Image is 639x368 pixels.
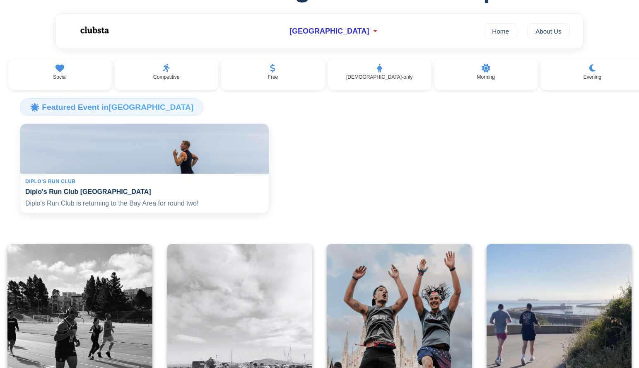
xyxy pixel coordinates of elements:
p: Diplo's Run Club is returning to the Bay Area for round two! [25,199,264,208]
p: Morning [477,74,495,80]
p: Competitive [153,74,179,80]
p: Free [268,74,278,80]
img: Logo [69,20,119,41]
div: Diplo's Run Club [25,179,264,184]
h4: Diplo's Run Club [GEOGRAPHIC_DATA] [25,188,264,196]
a: About Us [527,23,570,39]
h3: 🌟 Featured Event in [GEOGRAPHIC_DATA] [20,98,203,116]
p: Evening [584,74,601,80]
p: [DEMOGRAPHIC_DATA]-only [346,74,412,80]
p: Social [53,74,67,80]
a: Home [484,23,517,39]
span: [GEOGRAPHIC_DATA] [289,27,369,36]
img: Diplo's Run Club San Francisco [17,123,272,174]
